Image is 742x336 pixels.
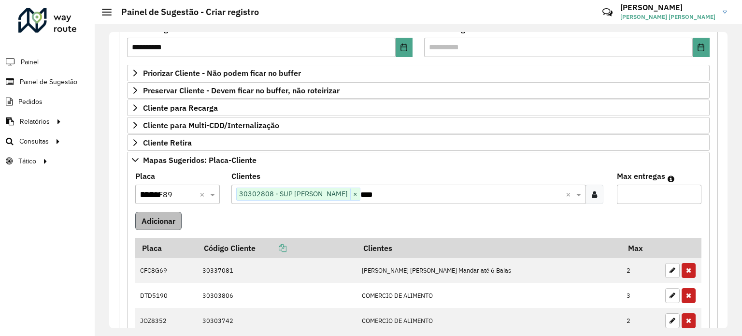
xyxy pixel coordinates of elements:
[566,189,574,200] span: Clear all
[622,258,660,283] td: 2
[597,2,618,23] a: Contato Rápido
[18,156,36,166] span: Tático
[20,117,50,127] span: Relatórios
[396,38,413,57] button: Choose Date
[198,258,357,283] td: 30337081
[693,38,710,57] button: Choose Date
[622,308,660,333] td: 2
[143,69,301,77] span: Priorizar Cliente - Não podem ficar no buffer
[357,238,621,258] th: Clientes
[127,134,710,151] a: Cliente Retira
[256,243,286,253] a: Copiar
[143,139,192,146] span: Cliente Retira
[357,283,621,308] td: COMERCIO DE ALIMENTO
[357,258,621,283] td: [PERSON_NAME] [PERSON_NAME] Mandar até 6 Baias
[350,189,360,200] span: ×
[622,238,660,258] th: Max
[18,97,43,107] span: Pedidos
[198,308,357,333] td: 30303742
[198,238,357,258] th: Código Cliente
[617,170,665,182] label: Max entregas
[19,136,49,146] span: Consultas
[135,212,182,230] button: Adicionar
[198,283,357,308] td: 30303806
[143,121,279,129] span: Cliente para Multi-CDD/Internalização
[21,57,39,67] span: Painel
[143,87,340,94] span: Preservar Cliente - Devem ficar no buffer, não roteirizar
[127,82,710,99] a: Preservar Cliente - Devem ficar no buffer, não roteirizar
[622,283,660,308] td: 3
[200,189,208,200] span: Clear all
[127,65,710,81] a: Priorizar Cliente - Não podem ficar no buffer
[127,100,710,116] a: Cliente para Recarga
[135,283,198,308] td: DTD5190
[620,13,715,21] span: [PERSON_NAME] [PERSON_NAME]
[135,238,198,258] th: Placa
[620,3,715,12] h3: [PERSON_NAME]
[20,77,77,87] span: Painel de Sugestão
[112,7,259,17] h2: Painel de Sugestão - Criar registro
[143,104,218,112] span: Cliente para Recarga
[143,156,257,164] span: Mapas Sugeridos: Placa-Cliente
[135,170,155,182] label: Placa
[127,117,710,133] a: Cliente para Multi-CDD/Internalização
[135,258,198,283] td: CFC8G69
[135,308,198,333] td: JOZ8352
[231,170,260,182] label: Clientes
[668,175,674,183] em: Máximo de clientes que serão colocados na mesma rota com os clientes informados
[237,188,350,200] span: 30302808 - SUP [PERSON_NAME]
[357,308,621,333] td: COMERCIO DE ALIMENTO
[127,152,710,168] a: Mapas Sugeridos: Placa-Cliente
